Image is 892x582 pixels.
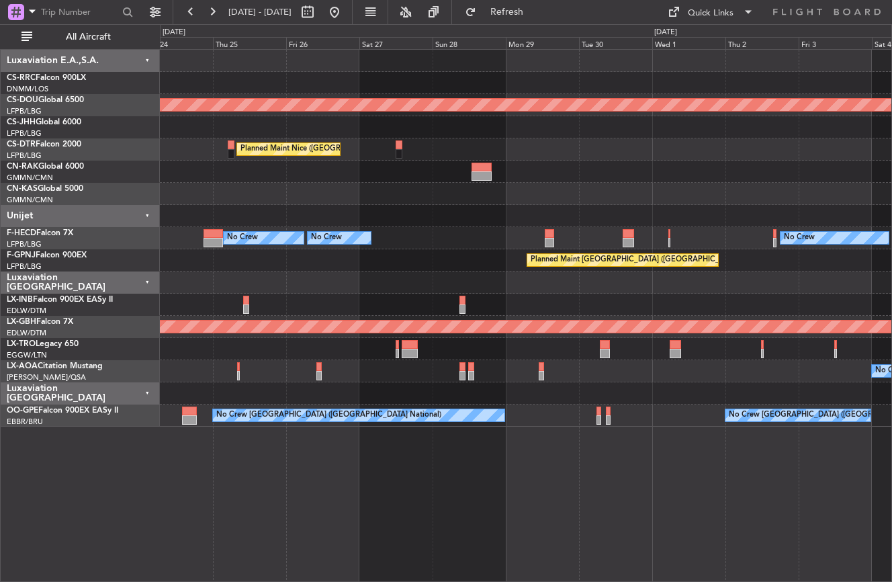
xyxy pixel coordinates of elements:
[799,37,872,49] div: Fri 3
[7,74,86,82] a: CS-RRCFalcon 900LX
[7,128,42,138] a: LFPB/LBG
[7,350,47,360] a: EGGW/LTN
[579,37,652,49] div: Tue 30
[654,27,677,38] div: [DATE]
[7,74,36,82] span: CS-RRC
[7,140,36,149] span: CS-DTR
[506,37,579,49] div: Mon 29
[7,118,36,126] span: CS-JHH
[7,362,38,370] span: LX-AOA
[41,2,118,22] input: Trip Number
[652,37,725,49] div: Wed 1
[7,96,84,104] a: CS-DOUGlobal 6500
[7,96,38,104] span: CS-DOU
[7,195,53,205] a: GMMN/CMN
[7,140,81,149] a: CS-DTRFalcon 2000
[286,37,359,49] div: Fri 26
[7,296,33,304] span: LX-INB
[227,228,258,248] div: No Crew
[7,229,36,237] span: F-HECD
[7,251,36,259] span: F-GPNJ
[7,185,83,193] a: CN-KASGlobal 5000
[7,372,86,382] a: [PERSON_NAME]/QSA
[240,139,390,159] div: Planned Maint Nice ([GEOGRAPHIC_DATA])
[7,306,46,316] a: EDLW/DTM
[725,37,799,49] div: Thu 2
[7,173,53,183] a: GMMN/CMN
[7,340,79,348] a: LX-TROLegacy 650
[479,7,535,17] span: Refresh
[7,118,81,126] a: CS-JHHGlobal 6000
[35,32,142,42] span: All Aircraft
[140,37,213,49] div: Wed 24
[7,362,103,370] a: LX-AOACitation Mustang
[216,405,441,425] div: No Crew [GEOGRAPHIC_DATA] ([GEOGRAPHIC_DATA] National)
[163,27,185,38] div: [DATE]
[688,7,733,20] div: Quick Links
[7,163,38,171] span: CN-RAK
[7,163,84,171] a: CN-RAKGlobal 6000
[7,318,73,326] a: LX-GBHFalcon 7X
[531,250,742,270] div: Planned Maint [GEOGRAPHIC_DATA] ([GEOGRAPHIC_DATA])
[7,328,46,338] a: EDLW/DTM
[311,228,342,248] div: No Crew
[359,37,433,49] div: Sat 27
[459,1,539,23] button: Refresh
[661,1,760,23] button: Quick Links
[15,26,146,48] button: All Aircraft
[7,407,118,415] a: OO-GPEFalcon 900EX EASy II
[7,251,87,259] a: F-GPNJFalcon 900EX
[7,261,42,272] a: LFPB/LBG
[7,151,42,161] a: LFPB/LBG
[784,228,815,248] div: No Crew
[7,84,48,94] a: DNMM/LOS
[7,296,113,304] a: LX-INBFalcon 900EX EASy II
[228,6,292,18] span: [DATE] - [DATE]
[213,37,286,49] div: Thu 25
[7,318,36,326] span: LX-GBH
[433,37,506,49] div: Sun 28
[7,417,43,427] a: EBBR/BRU
[7,340,36,348] span: LX-TRO
[7,229,73,237] a: F-HECDFalcon 7X
[7,185,38,193] span: CN-KAS
[7,239,42,249] a: LFPB/LBG
[7,407,38,415] span: OO-GPE
[7,106,42,116] a: LFPB/LBG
